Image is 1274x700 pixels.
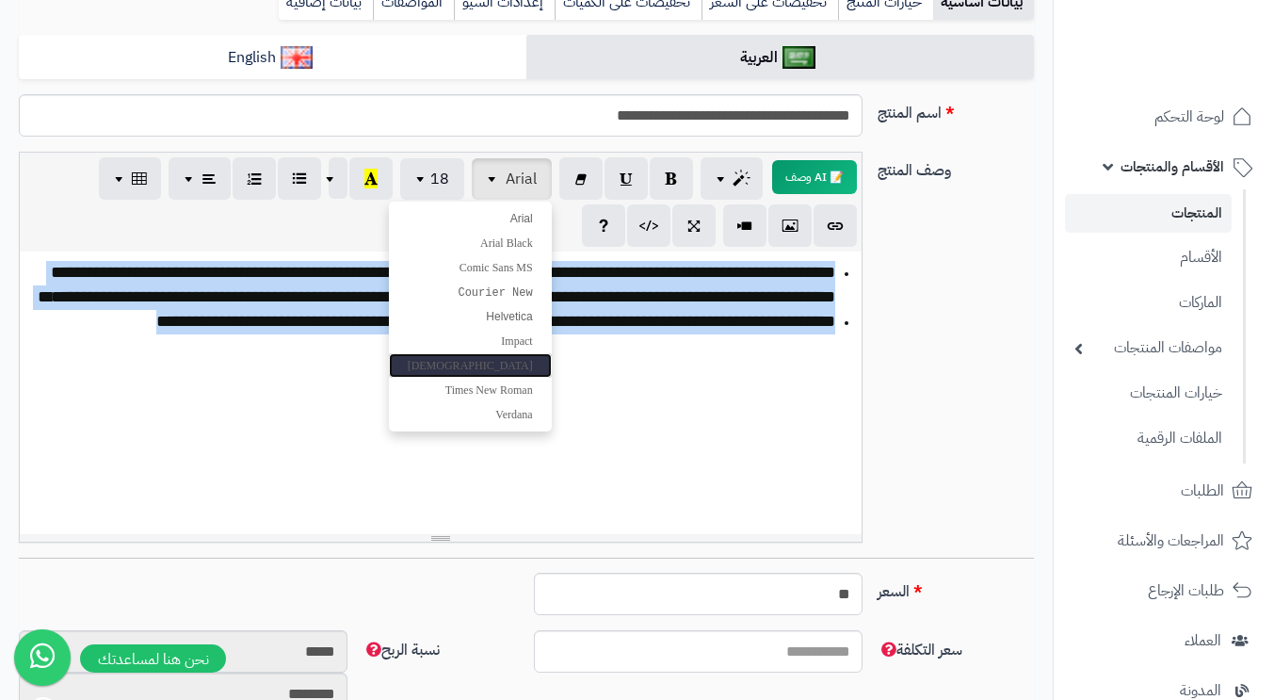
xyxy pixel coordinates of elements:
a: المنتجات [1065,194,1232,233]
span: نسبة الربح [363,639,440,661]
label: اسم المنتج [870,94,1041,124]
a: المراجعات والأسئلة [1065,518,1263,563]
img: English [281,46,314,69]
span: Comic Sans MS [460,261,533,274]
a: Verdana [389,402,552,427]
a: العملاء [1065,618,1263,663]
span: العملاء [1185,627,1221,654]
a: Times New Roman [389,378,552,402]
a: Arial [389,206,552,231]
span: Impact [501,334,532,348]
span: Arial [506,168,537,190]
a: Arial Black [389,231,552,255]
span: Courier New [458,286,532,300]
label: السعر [870,573,1041,603]
a: العربية [526,35,1034,81]
a: Impact [389,329,552,353]
span: طلبات الإرجاع [1148,578,1224,604]
a: Comic Sans MS [389,255,552,280]
a: [DEMOGRAPHIC_DATA] [389,353,552,378]
a: خيارات المنتجات [1065,373,1232,414]
span: الأقسام والمنتجات [1121,154,1224,180]
span: سعر التكلفة [878,639,962,661]
span: لوحة التحكم [1154,104,1224,130]
button: 18 [400,158,464,200]
span: الطلبات [1181,478,1224,504]
a: English [19,35,526,81]
span: [DEMOGRAPHIC_DATA] [408,359,533,372]
label: وصف المنتج [870,152,1041,182]
button: 📝 AI وصف [772,160,857,194]
span: Helvetica [486,310,532,323]
span: المراجعات والأسئلة [1118,528,1224,554]
span: Arial [510,212,533,225]
span: Verdana [495,408,532,421]
a: الملفات الرقمية [1065,418,1232,459]
img: العربية [782,46,815,69]
img: logo-2.png [1146,41,1256,81]
a: لوحة التحكم [1065,94,1263,139]
a: مواصفات المنتجات [1065,328,1232,368]
span: Times New Roman [445,383,533,397]
button: Arial [472,158,552,200]
span: 18 [430,168,449,190]
a: الأقسام [1065,237,1232,278]
a: Courier New [389,280,552,304]
a: الطلبات [1065,468,1263,513]
a: الماركات [1065,283,1232,323]
a: طلبات الإرجاع [1065,568,1263,613]
a: Helvetica [389,304,552,329]
span: Arial Black [480,236,533,250]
